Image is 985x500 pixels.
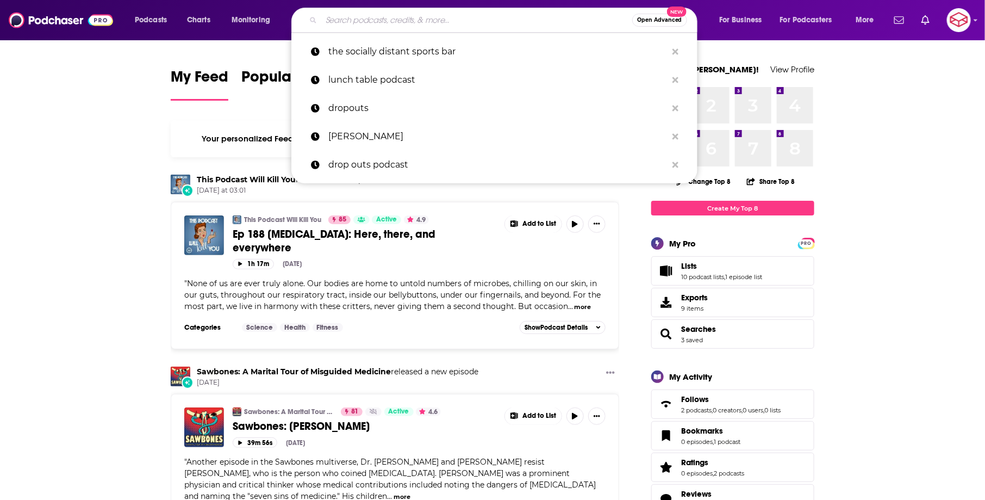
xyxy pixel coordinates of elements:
span: , [712,406,713,414]
span: Podcasts [135,13,167,28]
a: lunch table podcast [291,66,697,94]
input: Search podcasts, credits, & more... [321,11,632,29]
span: , [763,406,764,414]
span: Lists [681,261,697,271]
a: 0 creators [713,406,741,414]
span: , [741,406,743,414]
a: Follows [655,397,677,412]
p: the socially distant sports bar [328,38,667,66]
h3: released a new episode [197,367,478,377]
a: Science [242,323,277,332]
a: drop outs podcast [291,151,697,179]
a: 0 users [743,406,763,414]
button: open menu [712,11,776,29]
div: New Episode [182,184,194,196]
button: open menu [127,11,181,29]
div: Search podcasts, credits, & more... [302,8,708,33]
a: Lists [681,261,762,271]
button: Change Top 8 [670,175,738,188]
img: Podchaser - Follow, Share and Rate Podcasts [9,10,113,30]
img: Sawbones: A Marital Tour of Misguided Medicine [171,367,190,386]
a: Fitness [313,323,343,332]
a: Ep 188 [MEDICAL_DATA]: Here, there, and everywhere [233,227,497,255]
span: Exports [681,293,708,303]
span: 81 [351,406,358,417]
img: Sawbones: A Marital Tour of Misguided Medicine [233,408,241,416]
span: For Podcasters [780,13,832,28]
a: Create My Top 8 [651,201,814,215]
span: More [856,13,874,28]
span: None of us are ever truly alone. Our bodies are home to untold numbers of microbes, chilling on o... [184,279,601,311]
button: Show More Button [602,367,619,380]
a: Charts [180,11,217,29]
img: User Profile [947,8,971,32]
button: 4.6 [416,408,441,416]
a: Health [280,323,310,332]
span: Show Podcast Details [525,324,588,331]
span: My Feed [171,67,228,92]
a: Ratings [655,460,677,475]
a: Searches [655,326,677,342]
span: Add to List [522,220,556,228]
span: Active [389,406,409,417]
div: Your personalized Feed is curated based on the Podcasts, Creators, Users, and Lists that you Follow. [171,120,619,157]
a: 85 [328,215,351,224]
span: 9 items [681,305,708,312]
a: Active [372,215,401,224]
a: Sawbones: Dr. Asher [184,408,224,447]
span: Bookmarks [681,426,723,436]
a: Sawbones: [PERSON_NAME] [233,419,497,433]
a: 2 podcasts [681,406,712,414]
span: Logged in as callista [947,8,971,32]
span: Ep 188 [MEDICAL_DATA]: Here, there, and everywhere [233,227,435,255]
span: Active [376,214,397,225]
a: 1 podcast [714,438,740,446]
h3: Categories [184,323,233,332]
button: more [575,303,591,312]
a: Exports [651,288,814,317]
a: Show notifications dropdown [890,11,908,29]
img: Ep 188 Candida yeast: Here, there, and everywhere [184,215,224,255]
p: drop outs podcast [328,151,667,179]
button: Show More Button [505,215,562,233]
a: 10 podcast lists [681,273,724,281]
img: This Podcast Will Kill You [233,215,241,224]
span: Lists [651,256,814,286]
span: Ratings [651,453,814,482]
span: Reviews [681,489,712,499]
a: 0 episodes [681,438,713,446]
a: Active [384,408,414,416]
span: Sawbones: [PERSON_NAME] [233,419,370,433]
p: dropouts [328,94,667,122]
span: [DATE] at 03:01 [197,186,383,195]
button: Show More Button [588,408,606,425]
a: 3 saved [681,336,703,344]
a: Searches [681,324,716,334]
div: My Activity [669,372,712,382]
button: open menu [773,11,848,29]
div: My Pro [669,238,696,249]
button: Show More Button [505,408,562,425]
span: , [713,470,714,477]
button: Show More Button [588,215,606,233]
a: Bookmarks [681,426,740,436]
a: Ratings [681,458,744,467]
span: Follows [681,394,709,404]
button: Show profile menu [947,8,971,32]
a: This Podcast Will Kill You [171,175,190,194]
span: Monitoring [232,13,270,28]
button: 39m 56s [233,437,277,448]
span: 85 [339,214,346,225]
button: Share Top 8 [746,171,795,192]
a: This Podcast Will Kill You [244,215,321,224]
a: [PERSON_NAME] [291,122,697,151]
span: Add to List [522,412,556,420]
a: 0 lists [764,406,781,414]
a: View Profile [770,64,814,75]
